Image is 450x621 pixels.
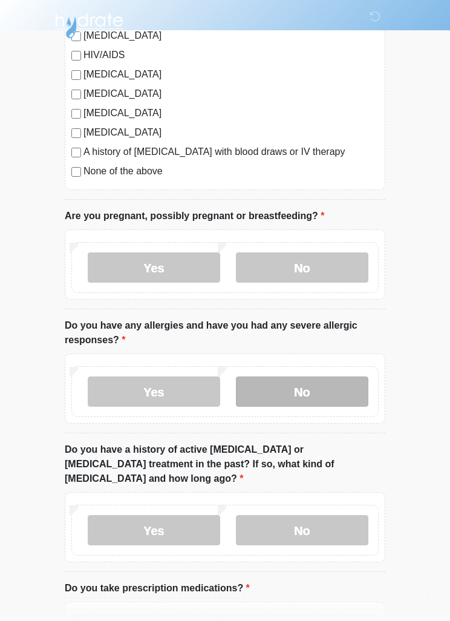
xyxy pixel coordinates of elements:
label: [MEDICAL_DATA] [83,87,379,102]
label: [MEDICAL_DATA] [83,107,379,121]
input: HIV/AIDS [71,51,81,61]
label: No [236,516,368,546]
label: Yes [88,377,220,407]
input: None of the above [71,168,81,177]
img: Hydrate IV Bar - Scottsdale Logo [53,9,125,39]
input: A history of [MEDICAL_DATA] with blood draws or IV therapy [71,148,81,158]
label: Do you have any allergies and have you had any severe allergic responses? [65,319,385,348]
label: No [236,377,368,407]
label: A history of [MEDICAL_DATA] with blood draws or IV therapy [83,145,379,160]
label: Yes [88,516,220,546]
label: Are you pregnant, possibly pregnant or breastfeeding? [65,209,324,224]
input: [MEDICAL_DATA] [71,110,81,119]
input: [MEDICAL_DATA] [71,90,81,100]
input: [MEDICAL_DATA] [71,71,81,80]
label: HIV/AIDS [83,48,379,63]
label: [MEDICAL_DATA] [83,126,379,140]
label: No [236,253,368,283]
input: [MEDICAL_DATA] [71,129,81,139]
label: Yes [88,253,220,283]
label: Do you take prescription medications? [65,582,250,596]
label: [MEDICAL_DATA] [83,68,379,82]
label: None of the above [83,165,379,179]
label: Do you have a history of active [MEDICAL_DATA] or [MEDICAL_DATA] treatment in the past? If so, wh... [65,443,385,487]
